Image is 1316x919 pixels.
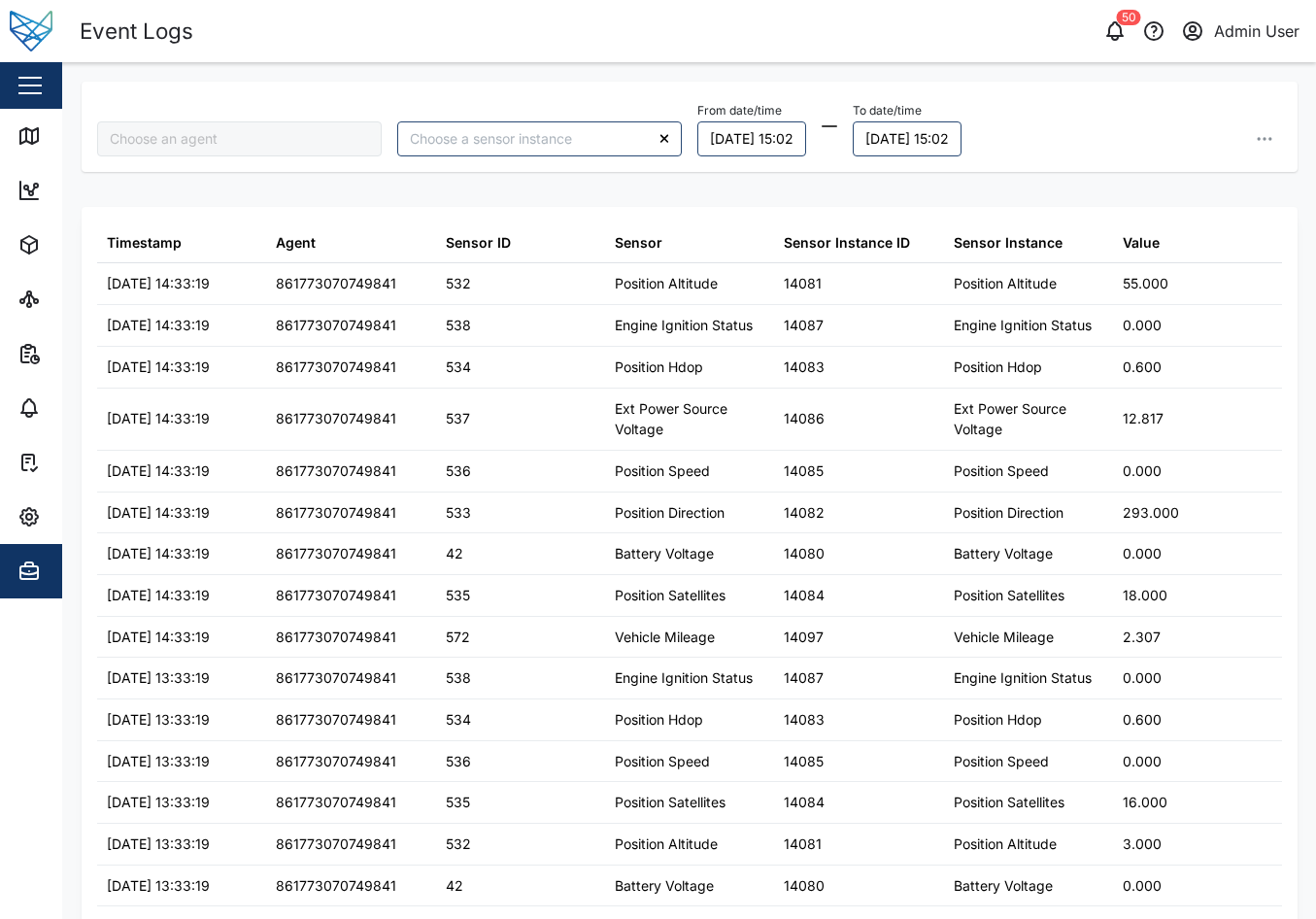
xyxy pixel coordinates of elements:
[276,273,396,294] div: 861773070749841
[446,667,471,689] div: 538
[107,875,210,897] div: [DATE] 13:33:19
[615,667,753,689] div: Engine Ignition Status
[446,502,471,524] div: 533
[276,875,396,897] div: 861773070749841
[954,627,1054,648] div: Vehicle Mileage
[1117,10,1141,25] div: 50
[615,357,703,378] div: Position Hdop
[784,315,824,336] div: 14087
[784,834,822,855] div: 14081
[51,561,108,582] div: Admin
[954,398,1103,440] div: Ext Power Source Voltage
[1179,17,1300,45] button: Admin User
[784,751,824,772] div: 14085
[51,452,104,473] div: Tasks
[784,502,825,524] div: 14082
[1123,751,1162,772] div: 0.000
[1123,460,1162,482] div: 0.000
[1214,19,1299,44] div: Admin User
[51,234,111,255] div: Assets
[615,315,753,336] div: Engine Ignition Status
[615,875,714,897] div: Battery Voltage
[954,875,1053,897] div: Battery Voltage
[51,289,97,310] div: Sites
[276,502,396,524] div: 861773070749841
[446,543,463,564] div: 42
[1123,273,1168,294] div: 55.000
[784,408,825,429] div: 14086
[51,506,119,528] div: Settings
[615,627,715,648] div: Vehicle Mileage
[1123,792,1167,813] div: 16.000
[1123,408,1164,429] div: 12.817
[954,315,1092,336] div: Engine Ignition Status
[1123,627,1161,648] div: 2.307
[446,357,471,378] div: 534
[784,585,825,606] div: 14084
[276,834,396,855] div: 861773070749841
[107,834,210,855] div: [DATE] 13:33:19
[276,792,396,813] div: 861773070749841
[853,121,962,156] button: 10/10/2025 15:02
[446,408,470,429] div: 537
[276,357,396,378] div: 861773070749841
[1123,585,1167,606] div: 18.000
[1123,834,1162,855] div: 3.000
[1123,232,1160,254] div: Value
[107,232,182,254] div: Timestamp
[954,232,1063,254] div: Sensor Instance
[784,273,822,294] div: 14081
[784,792,825,813] div: 14084
[446,751,471,772] div: 536
[276,751,396,772] div: 861773070749841
[276,585,396,606] div: 861773070749841
[276,667,396,689] div: 861773070749841
[10,10,52,52] img: Main Logo
[1123,875,1162,897] div: 0.000
[107,667,210,689] div: [DATE] 13:33:19
[615,398,764,440] div: Ext Power Source Voltage
[276,460,396,482] div: 861773070749841
[1123,315,1162,336] div: 0.000
[80,15,193,49] div: Event Logs
[615,273,718,294] div: Position Altitude
[446,585,470,606] div: 535
[697,121,806,156] button: 09/10/2025 15:02
[954,792,1064,813] div: Position Satellites
[954,667,1092,689] div: Engine Ignition Status
[697,104,782,118] label: From date/time
[397,121,682,156] input: Choose a sensor instance
[1123,357,1162,378] div: 0.600
[276,232,316,254] div: Agent
[446,709,471,731] div: 534
[107,585,210,606] div: [DATE] 14:33:19
[51,180,138,201] div: Dashboard
[51,397,111,419] div: Alarms
[107,709,210,731] div: [DATE] 13:33:19
[784,460,824,482] div: 14085
[784,627,824,648] div: 14097
[276,627,396,648] div: 861773070749841
[615,709,703,731] div: Position Hdop
[276,709,396,731] div: 861773070749841
[107,543,210,564] div: [DATE] 14:33:19
[615,585,725,606] div: Position Satellites
[446,627,470,648] div: 572
[446,792,470,813] div: 535
[954,585,1064,606] div: Position Satellites
[954,273,1057,294] div: Position Altitude
[51,125,94,147] div: Map
[446,273,471,294] div: 532
[107,627,210,648] div: [DATE] 14:33:19
[615,502,725,524] div: Position Direction
[853,104,922,118] label: To date/time
[1123,667,1162,689] div: 0.000
[954,502,1063,524] div: Position Direction
[954,709,1042,731] div: Position Hdop
[954,357,1042,378] div: Position Hdop
[1123,709,1162,731] div: 0.600
[276,315,396,336] div: 861773070749841
[107,357,210,378] div: [DATE] 14:33:19
[784,357,825,378] div: 14083
[446,315,471,336] div: 538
